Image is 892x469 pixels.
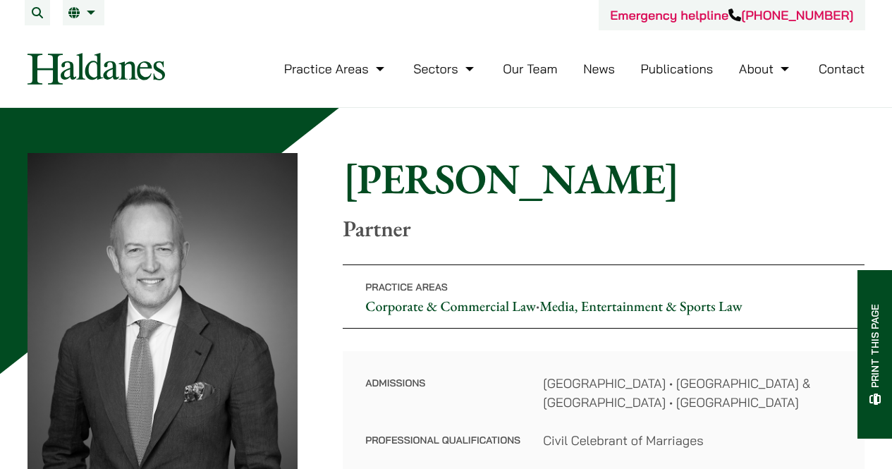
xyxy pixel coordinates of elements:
a: EN [68,7,99,18]
a: Contact [819,61,865,77]
p: • [343,264,864,329]
p: Partner [343,215,864,242]
a: Our Team [503,61,557,77]
dt: Professional Qualifications [365,431,520,469]
a: Media, Entertainment & Sports Law [539,297,742,315]
a: Publications [641,61,714,77]
dt: Admissions [365,374,520,431]
a: News [583,61,615,77]
a: Corporate & Commercial Law [365,297,536,315]
a: Emergency helpline[PHONE_NUMBER] [610,7,853,23]
span: Practice Areas [365,281,448,293]
a: Sectors [413,61,477,77]
a: About [739,61,793,77]
dd: [GEOGRAPHIC_DATA] • [GEOGRAPHIC_DATA] & [GEOGRAPHIC_DATA] • [GEOGRAPHIC_DATA] [543,374,842,412]
img: Logo of Haldanes [28,53,165,85]
a: Practice Areas [284,61,388,77]
dd: Civil Celebrant of Marriages [543,431,842,450]
h1: [PERSON_NAME] [343,153,864,204]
